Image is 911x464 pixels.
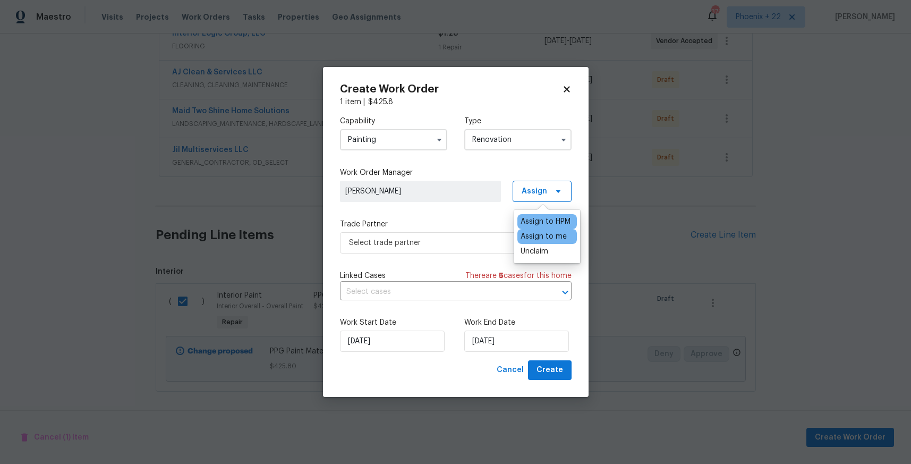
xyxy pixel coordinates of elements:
[522,186,547,197] span: Assign
[521,216,571,227] div: Assign to HPM
[492,360,528,380] button: Cancel
[521,231,567,242] div: Assign to me
[340,97,572,107] div: 1 item |
[521,246,548,257] div: Unclaim
[340,271,386,281] span: Linked Cases
[558,285,573,300] button: Open
[340,219,572,230] label: Trade Partner
[340,331,445,352] input: M/D/YYYY
[340,167,572,178] label: Work Order Manager
[464,129,572,150] input: Select...
[340,129,447,150] input: Select...
[557,133,570,146] button: Show options
[340,84,562,95] h2: Create Work Order
[368,98,393,106] span: $ 425.8
[465,271,572,281] span: There are case s for this home
[464,331,569,352] input: M/D/YYYY
[464,317,572,328] label: Work End Date
[537,364,563,377] span: Create
[340,116,447,126] label: Capability
[464,116,572,126] label: Type
[433,133,446,146] button: Show options
[528,360,572,380] button: Create
[340,317,447,328] label: Work Start Date
[345,186,496,197] span: [PERSON_NAME]
[340,284,542,300] input: Select cases
[349,238,547,248] span: Select trade partner
[499,272,504,280] span: 5
[497,364,524,377] span: Cancel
